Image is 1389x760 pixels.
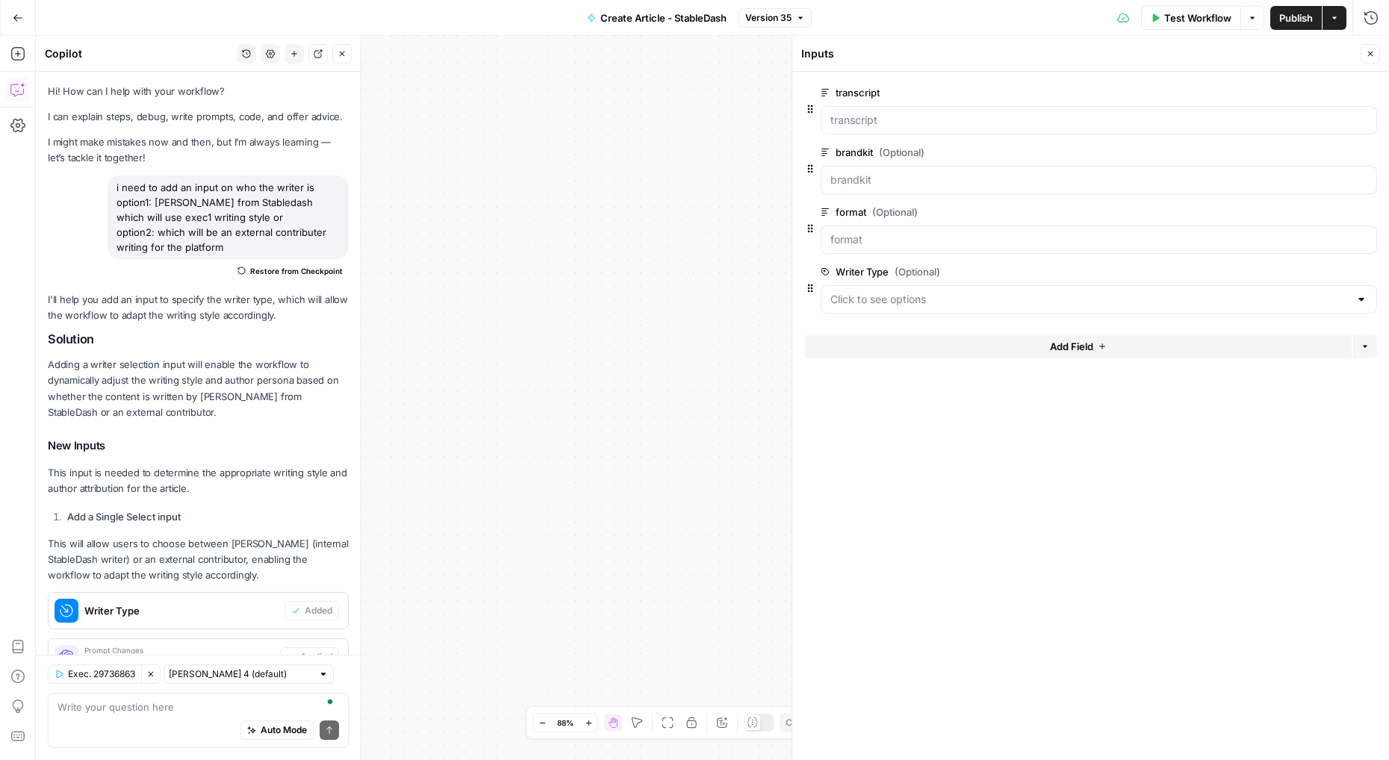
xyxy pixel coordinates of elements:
span: Applied [300,650,332,664]
p: Adding a writer selection input will enable the workflow to dynamically adjust the writing style ... [48,357,349,420]
span: (Optional) [879,145,925,160]
button: Publish [1270,6,1322,30]
span: Create Article - StableDash [600,10,727,25]
span: Publish [1279,10,1313,25]
div: i need to add an input on who the writer is option1: [PERSON_NAME] from Stabledash which will use... [108,175,349,259]
button: Add Field [804,334,1352,358]
span: Exec. 29736863 [68,667,135,681]
h2: Solution [48,332,349,346]
input: format [830,232,1367,247]
span: Prompt Changes [84,647,274,654]
span: Writer Type [84,603,279,618]
button: Test Workflow [1141,6,1240,30]
p: Hi! How can I help with your workflow? [48,84,349,99]
span: (Optional) [872,205,918,219]
div: Copilot [45,46,232,61]
button: Restore from Checkpoint [232,262,349,280]
p: I might make mistakes now and then, but I’m always learning — let’s tackle it together! [48,134,349,166]
label: format [821,205,1293,219]
span: (Optional) [895,264,940,279]
div: Inputs [801,46,1356,61]
span: Add Field [1050,339,1093,354]
span: 88% [557,717,574,729]
p: I can explain steps, debug, write prompts, code, and offer advice. [48,109,349,125]
button: Create Article - StableDash [578,6,736,30]
input: brandkit [830,172,1367,187]
button: Version 35 [739,8,812,28]
label: Writer Type [821,264,1293,279]
button: Exec. 29736863 [48,664,141,684]
input: Claude Sonnet 4 (default) [169,667,312,682]
span: Version 35 [745,11,792,25]
h3: New Inputs [48,436,349,455]
span: Restore from Checkpoint [250,265,343,277]
textarea: To enrich screen reader interactions, please activate Accessibility in Grammarly extension settings [58,700,339,714]
span: Auto Mode [261,723,307,737]
span: Test Workflow [1164,10,1231,25]
button: Copy [780,713,814,732]
label: transcript [821,85,1293,100]
input: Click to see options [830,292,1349,307]
button: Added [285,601,339,620]
p: This input is needed to determine the appropriate writing style and author attribution for the ar... [48,465,349,496]
strong: Add a Single Select input [67,511,181,523]
p: I'll help you add an input to specify the writer type, which will allow the workflow to adapt the... [48,292,349,323]
p: This will allow users to choose between [PERSON_NAME] (internal StableDash writer) or an external... [48,536,349,583]
button: Auto Mode [240,720,314,740]
button: Applied [280,647,339,667]
input: transcript [830,113,1367,128]
span: Added [305,604,332,617]
label: brandkit [821,145,1293,160]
